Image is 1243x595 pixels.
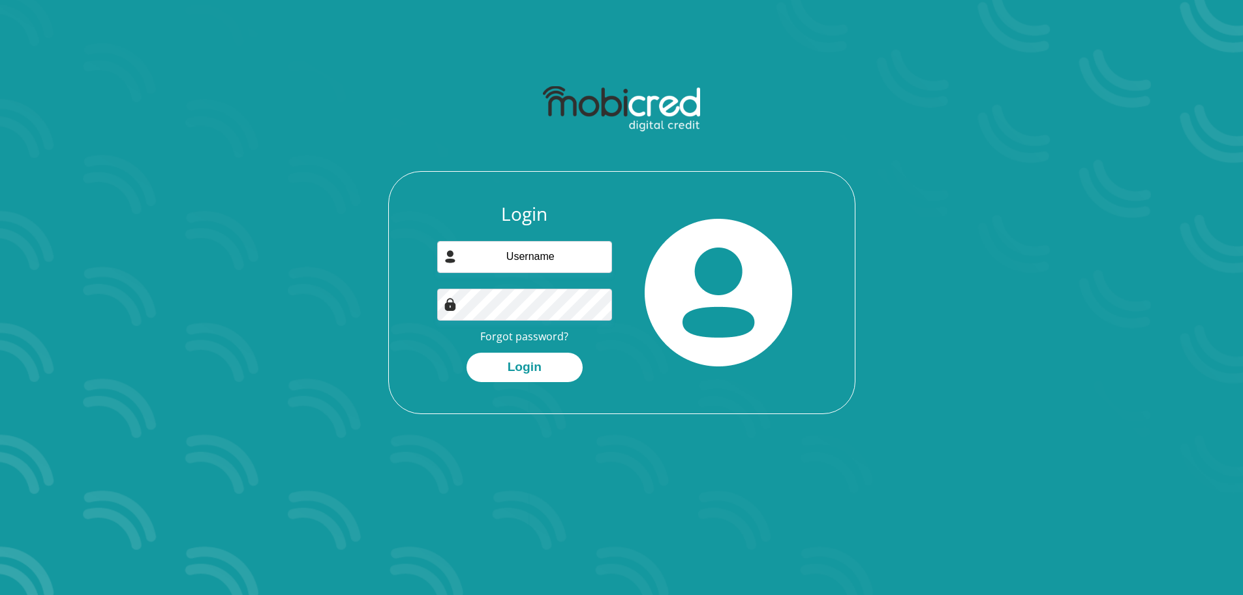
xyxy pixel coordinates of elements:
img: user-icon image [444,250,457,263]
h3: Login [437,203,612,225]
img: mobicred logo [543,86,700,132]
img: Image [444,298,457,311]
button: Login [467,353,583,382]
input: Username [437,241,612,273]
a: Forgot password? [480,329,568,344]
